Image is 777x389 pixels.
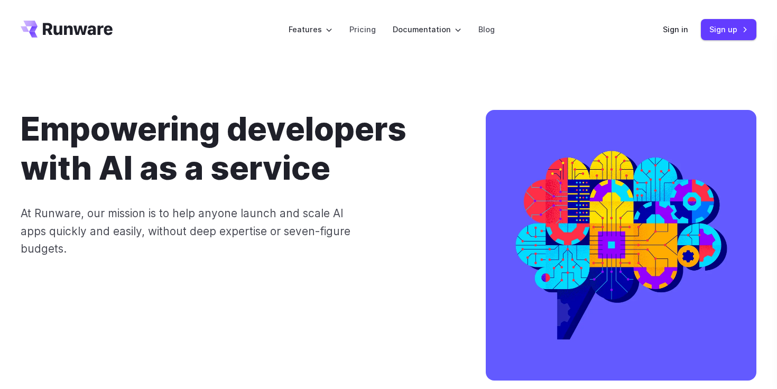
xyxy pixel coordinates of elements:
label: Documentation [393,23,461,35]
label: Features [289,23,332,35]
a: Go to / [21,21,113,38]
a: Pricing [349,23,376,35]
p: At Runware, our mission is to help anyone launch and scale AI apps quickly and easily, without de... [21,205,366,257]
a: Sign up [701,19,756,40]
a: Blog [478,23,495,35]
a: Sign in [663,23,688,35]
img: A colorful illustration of a brain made up of circuit boards [486,110,756,381]
h1: Empowering developers with AI as a service [21,110,452,188]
